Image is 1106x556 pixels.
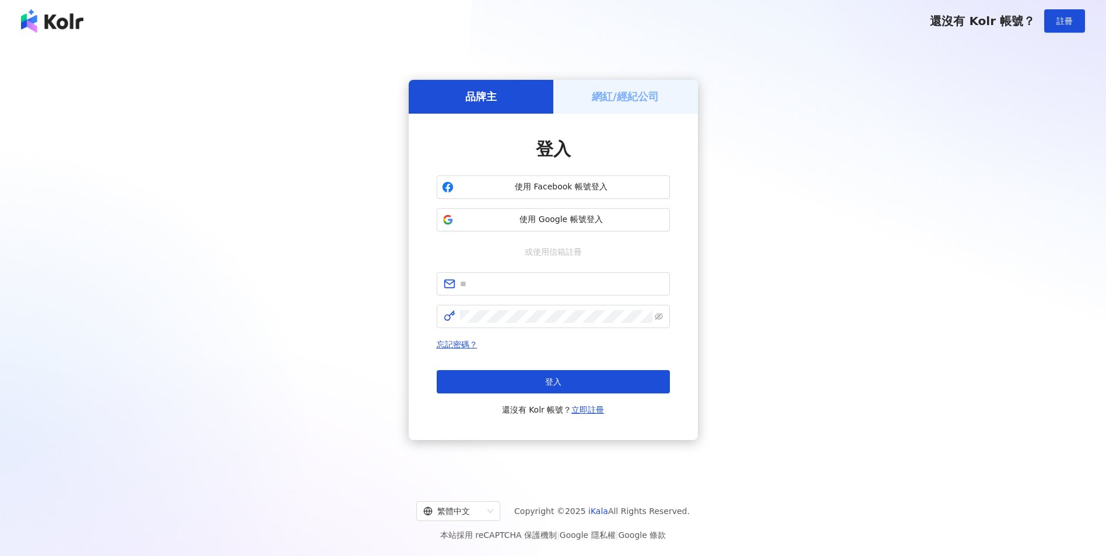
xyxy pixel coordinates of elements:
[592,89,659,104] h5: 網紅/經紀公司
[458,214,665,226] span: 使用 Google 帳號登入
[517,245,590,258] span: 或使用信箱註冊
[458,181,665,193] span: 使用 Facebook 帳號登入
[545,377,561,386] span: 登入
[557,530,560,540] span: |
[465,89,497,104] h5: 品牌主
[618,530,666,540] a: Google 條款
[588,506,608,516] a: iKala
[1044,9,1085,33] button: 註冊
[437,208,670,231] button: 使用 Google 帳號登入
[440,528,666,542] span: 本站採用 reCAPTCHA 保護機制
[1056,16,1073,26] span: 註冊
[21,9,83,33] img: logo
[616,530,619,540] span: |
[514,504,690,518] span: Copyright © 2025 All Rights Reserved.
[930,14,1035,28] span: 還沒有 Kolr 帳號？
[423,502,483,520] div: 繁體中文
[437,340,477,349] a: 忘記密碼？
[536,139,571,159] span: 登入
[437,370,670,393] button: 登入
[437,175,670,199] button: 使用 Facebook 帳號登入
[502,403,605,417] span: 還沒有 Kolr 帳號？
[560,530,616,540] a: Google 隱私權
[655,312,663,321] span: eye-invisible
[571,405,604,414] a: 立即註冊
